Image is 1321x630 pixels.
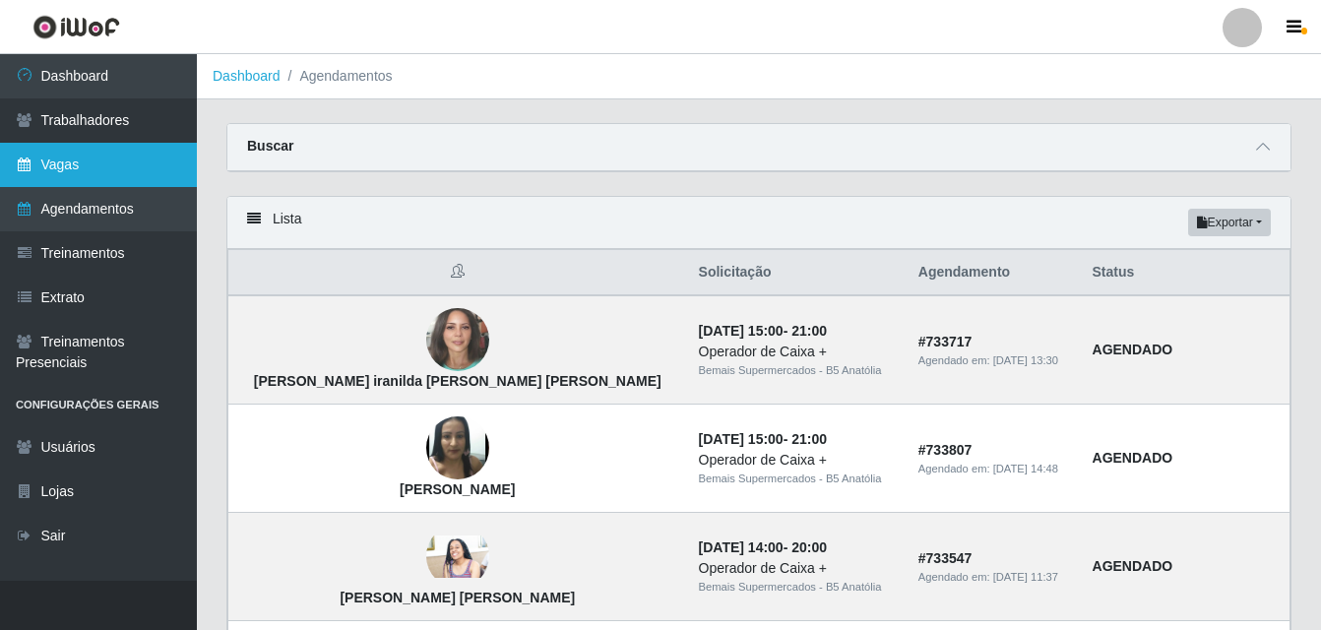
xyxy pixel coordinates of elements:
time: 21:00 [791,323,827,339]
th: Agendamento [907,250,1081,296]
div: Bemais Supermercados - B5 Anatólia [699,579,895,596]
th: Solicitação [687,250,907,296]
div: Operador de Caixa + [699,342,895,362]
img: Creonilda Noberto da Silva [426,410,489,487]
strong: [PERSON_NAME] iranilda [PERSON_NAME] [PERSON_NAME] [254,373,661,389]
div: Agendado em: [918,352,1069,369]
img: CoreUI Logo [32,15,120,39]
div: Agendado em: [918,569,1069,586]
nav: breadcrumb [197,54,1321,99]
time: 21:00 [791,431,827,447]
time: [DATE] 14:00 [699,539,784,555]
a: Dashboard [213,68,281,84]
strong: # 733807 [918,442,973,458]
li: Agendamentos [281,66,393,87]
button: Exportar [1188,209,1271,236]
time: [DATE] 14:48 [993,463,1058,474]
strong: # 733717 [918,334,973,349]
strong: [PERSON_NAME] [400,481,515,497]
div: Bemais Supermercados - B5 Anatólia [699,471,895,487]
strong: AGENDADO [1093,450,1173,466]
strong: - [699,323,827,339]
time: [DATE] 13:30 [993,354,1058,366]
img: Maria iranilda de Sousa Medeiros [426,302,489,377]
strong: AGENDADO [1093,558,1173,574]
strong: AGENDADO [1093,342,1173,357]
time: 20:00 [791,539,827,555]
th: Status [1081,250,1290,296]
strong: - [699,539,827,555]
strong: - [699,431,827,447]
div: Bemais Supermercados - B5 Anatólia [699,362,895,379]
strong: # 733547 [918,550,973,566]
strong: [PERSON_NAME] [PERSON_NAME] [340,590,575,605]
div: Agendado em: [918,461,1069,477]
time: [DATE] 15:00 [699,431,784,447]
time: [DATE] 15:00 [699,323,784,339]
strong: Buscar [247,138,293,154]
div: Lista [227,197,1290,249]
img: Luana Martins Félix [426,535,489,578]
time: [DATE] 11:37 [993,571,1058,583]
div: Operador de Caixa + [699,558,895,579]
div: Operador de Caixa + [699,450,895,471]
